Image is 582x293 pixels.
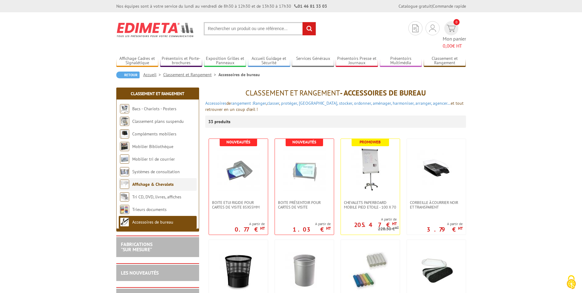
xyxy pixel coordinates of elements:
[267,100,279,106] a: classer
[116,72,140,78] a: Retour
[120,117,129,126] img: Classement plans suspendu
[121,270,159,276] a: LES NOUVEAUTÉS
[132,194,181,200] a: Tri CD, DVD, livres, affiches
[231,100,253,106] a: rangement :
[292,56,334,66] a: Services Généraux
[458,226,463,231] sup: HT
[443,42,466,49] span: € HT
[143,72,163,77] a: Accueil
[433,100,451,106] a: agencer…
[120,217,129,227] img: Accessoires de bureau
[341,200,400,209] a: Chevalets Paperboard Mobile Pied Etoile - 100 x 70
[429,25,436,32] img: devis rapide
[415,148,458,191] img: Corbeille à courrier noir et transparent
[294,3,327,9] strong: 01 46 81 33 03
[349,249,392,292] img: Craies blanches ou de couleurs
[424,56,466,66] a: Classement et Rangement
[433,3,466,9] a: Commande rapide
[132,106,176,111] a: Bacs - Chariots - Posters
[336,56,378,66] a: Présentoirs Presse et Journaux
[292,139,316,145] b: Nouveautés
[132,131,176,137] a: Compléments mobiliers
[378,227,399,231] p: 228.30 €
[354,100,372,106] a: ordonner,
[217,249,260,292] img: Corbeille à papier noir ajourée 16 Litres
[160,56,202,66] a: Présentoirs et Porte-brochures
[339,100,353,106] a: stocker,
[121,241,152,253] a: FABRICATIONS"Sur Mesure"
[132,182,174,187] a: Affichage & Chevalets
[208,115,231,128] p: 33 produits
[561,272,582,293] button: Cookies (fenêtre modale)
[132,219,173,225] a: Accessoires de bureau
[132,144,173,149] a: Mobilier Bibliothèque
[218,72,260,78] li: Accessoires de bureau
[278,200,331,209] span: Boite présentoir pour Cartes de Visite
[395,225,399,230] sup: HT
[453,19,460,25] span: 0
[120,192,129,201] img: Tri CD, DVD, livres, affiches
[131,91,184,96] a: Classement et Rangement
[275,200,334,209] a: Boite présentoir pour Cartes de Visite
[427,221,463,226] span: A partir de
[299,100,338,106] a: [GEOGRAPHIC_DATA],
[226,100,280,106] span: de , ,
[248,56,290,66] a: Accueil Guidage et Sécurité
[293,228,331,231] p: 1.03 €
[380,56,422,66] a: Présentoirs Multimédia
[120,167,129,176] img: Systèmes de consultation
[116,18,195,41] img: Edimeta
[410,200,463,209] span: Corbeille à courrier noir et transparent
[427,228,463,231] p: 3.79 €
[205,100,226,106] a: Accessoires
[564,275,579,290] img: Cookies (fenêtre modale)
[120,142,129,151] img: Mobilier Bibliothèque
[204,22,316,35] input: Rechercher un produit ou une référence...
[253,100,266,106] a: Ranger
[412,25,418,32] img: devis rapide
[447,25,456,32] img: devis rapide
[303,22,316,35] input: rechercher
[349,148,392,191] img: Chevalets Paperboard Mobile Pied Etoile - 100 x 70
[399,3,432,9] a: Catalogue gratuit
[120,129,129,139] img: Compléments mobiliers
[116,3,327,9] div: Nos équipes sont à votre service du lundi au vendredi de 8h30 à 12h30 et de 13h30 à 17h30
[354,223,397,227] p: 205.47 €
[415,249,458,292] img: Effaceur à sec aimanté et recharges en feutre pour tableau
[443,35,466,49] span: Mon panier
[132,119,184,124] a: Classement plans suspendu
[132,156,175,162] a: Mobilier tri de courrier
[415,100,432,106] a: arranger,
[217,148,260,191] img: Boite Etui rigide pour Cartes de Visite 85x55mm
[116,56,159,66] a: Affichage Cadres et Signalétique
[235,228,265,231] p: 0.77 €
[283,148,326,191] img: Boite présentoir pour Cartes de Visite
[373,100,391,106] a: aménager,
[235,221,265,226] span: A partir de
[326,226,331,231] sup: HT
[204,56,246,66] a: Exposition Grilles et Panneaux
[341,217,397,222] span: A partir de
[443,21,466,49] a: devis rapide 0 Mon panier 0,00€ HT
[360,139,381,145] b: Promoweb
[120,180,129,189] img: Affichage & Chevalets
[344,200,397,209] span: Chevalets Paperboard Mobile Pied Etoile - 100 x 70
[163,72,218,77] a: Classement et Rangement
[245,88,340,98] span: Classement et Rangement
[212,200,265,209] span: Boite Etui rigide pour Cartes de Visite 85x55mm
[283,249,326,292] img: CORBEILLES / POUBELLES A PAPIERS METAL 20/21 L
[260,226,265,231] sup: HT
[393,100,414,106] a: harmoniser,
[293,221,331,226] span: A partir de
[120,104,129,113] img: Bacs - Chariots - Posters
[281,100,298,106] a: protéger,
[392,221,397,226] sup: HT
[205,100,464,112] span: et tout retrouver en un coup d’œil !
[209,200,268,209] a: Boite Etui rigide pour Cartes de Visite 85x55mm
[226,139,250,145] b: Nouveautés
[132,169,180,174] a: Systèmes de consultation
[120,154,129,164] img: Mobilier tri de courrier
[407,200,466,209] a: Corbeille à courrier noir et transparent
[399,3,466,9] div: |
[205,89,466,97] h1: - Accessoires de bureau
